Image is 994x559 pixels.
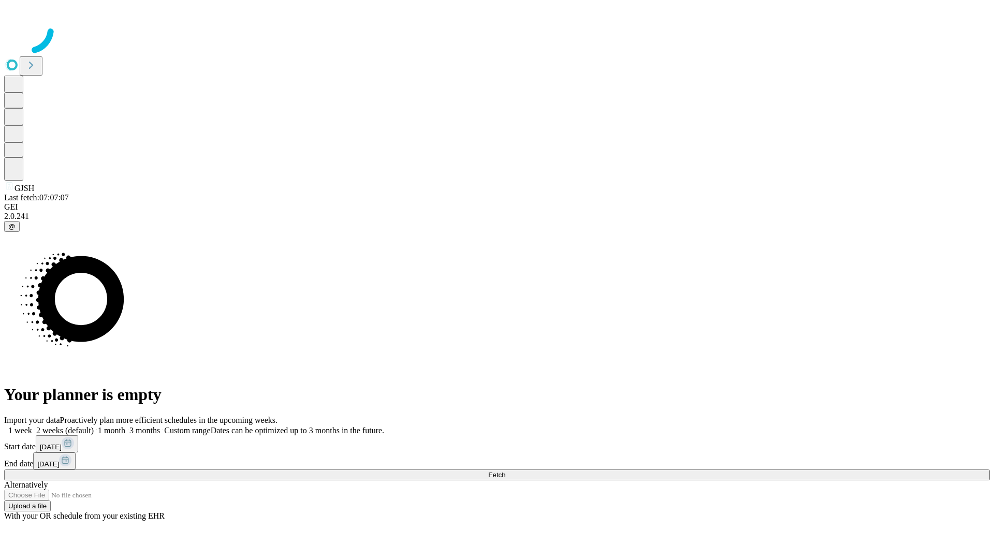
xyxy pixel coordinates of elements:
[98,426,125,435] span: 1 month
[37,460,59,468] span: [DATE]
[4,452,990,469] div: End date
[211,426,384,435] span: Dates can be optimized up to 3 months in the future.
[8,223,16,230] span: @
[36,426,94,435] span: 2 weeks (default)
[4,435,990,452] div: Start date
[129,426,160,435] span: 3 months
[4,501,51,511] button: Upload a file
[4,416,60,424] span: Import your data
[4,212,990,221] div: 2.0.241
[4,480,48,489] span: Alternatively
[40,443,62,451] span: [DATE]
[36,435,78,452] button: [DATE]
[4,469,990,480] button: Fetch
[4,511,165,520] span: With your OR schedule from your existing EHR
[488,471,505,479] span: Fetch
[4,385,990,404] h1: Your planner is empty
[164,426,210,435] span: Custom range
[4,221,20,232] button: @
[33,452,76,469] button: [DATE]
[8,426,32,435] span: 1 week
[60,416,277,424] span: Proactively plan more efficient schedules in the upcoming weeks.
[4,193,69,202] span: Last fetch: 07:07:07
[4,202,990,212] div: GEI
[14,184,34,193] span: GJSH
